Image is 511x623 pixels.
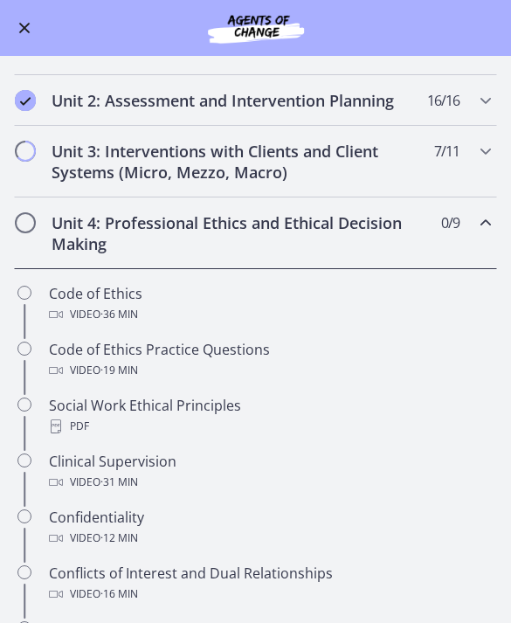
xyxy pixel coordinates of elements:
img: Agents of Change [169,10,343,45]
button: Enable menu [14,17,35,38]
button: Skip back 15 seconds [71,98,134,161]
h2: Unit 2: Assessment and Intervention Planning [52,90,426,111]
h2: Unit 3: Interventions with Clients and Client Systems (Micro, Mezzo, Macro) [52,141,426,183]
button: Fullscreen [476,258,511,287]
h2: Unit 4: Professional Ethics and Ethical Decision Making [52,212,426,254]
button: Airplay [441,258,476,287]
span: · 19 min [100,360,138,381]
div: Video [49,584,497,605]
button: Show settings menu [406,258,441,287]
div: Playbar [80,258,397,287]
div: Social Work Ethical Principles [49,395,497,437]
button: Play Video [211,84,300,173]
span: · 12 min [100,528,138,549]
span: 16 / 16 [427,90,459,111]
div: Confidentiality [49,507,497,549]
span: · 16 min [100,584,138,605]
span: 0 / 9 [441,212,459,233]
i: Completed [15,90,36,111]
div: Conflicts of Interest and Dual Relationships [49,563,497,605]
span: · 31 min [100,472,138,493]
button: Skip ahead 15 seconds [377,98,440,161]
div: Clinical Supervision [49,451,497,493]
span: · 36 min [100,304,138,325]
tspan: 15 [409,124,425,142]
div: Video [49,360,497,381]
tspan: 15 [88,124,104,142]
div: Code of Ethics [49,283,497,325]
div: Video [49,304,497,325]
span: 7 / 11 [434,141,459,162]
div: Video [49,472,497,493]
div: PDF [49,416,497,437]
div: Code of Ethics Practice Questions [49,339,497,381]
div: Video [49,528,497,549]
